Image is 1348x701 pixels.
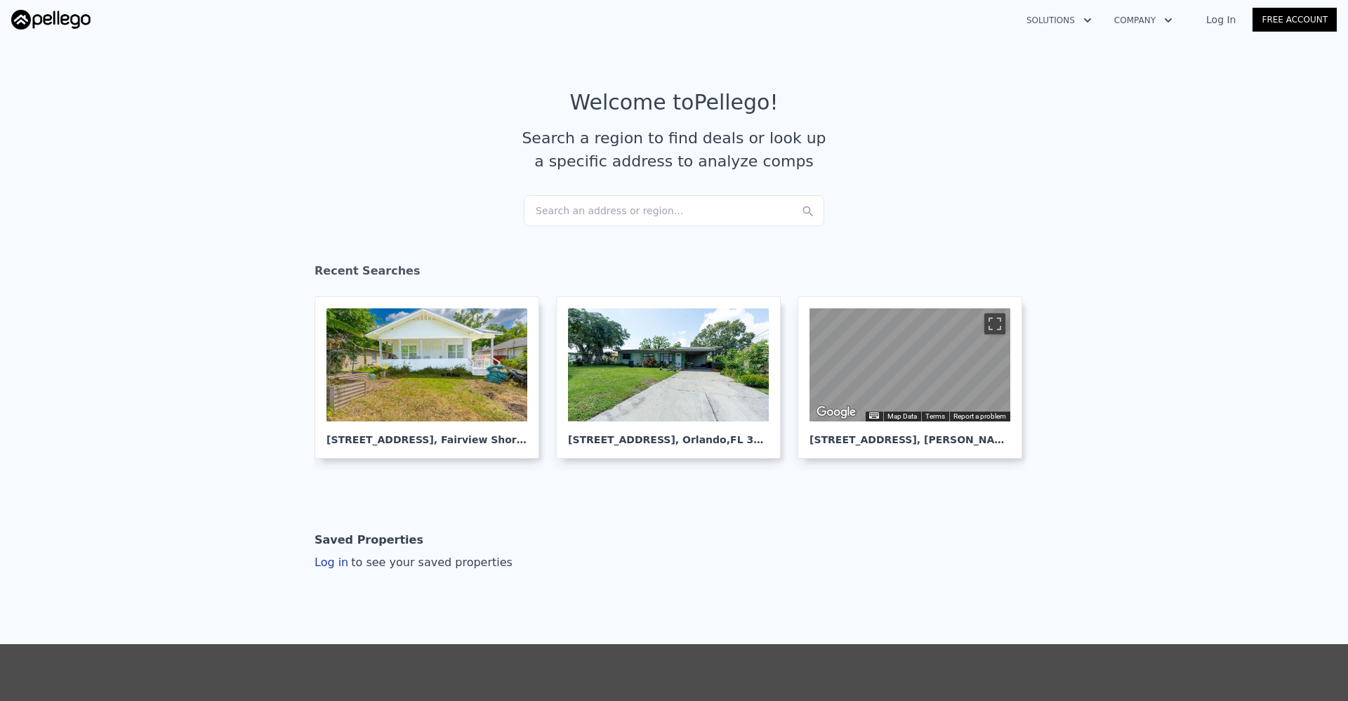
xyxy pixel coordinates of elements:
div: Street View [810,308,1010,421]
a: [STREET_ADDRESS], Orlando,FL 32808 [556,296,792,459]
div: [STREET_ADDRESS] , Fairview Shores [326,421,527,447]
div: Recent Searches [315,251,1033,296]
div: Saved Properties [315,526,423,554]
a: Terms [925,412,945,420]
a: Open this area in Google Maps (opens a new window) [813,403,859,421]
a: Report a problem [953,412,1006,420]
img: Google [813,403,859,421]
span: to see your saved properties [348,556,513,569]
button: Map Data [887,412,917,421]
div: [STREET_ADDRESS] , [PERSON_NAME] [810,421,1010,447]
div: Map [810,308,1010,421]
a: [STREET_ADDRESS], Fairview Shores [315,296,550,459]
a: Free Account [1253,8,1337,32]
button: Solutions [1015,8,1103,33]
a: Log In [1189,13,1253,27]
span: , FL 32808 [727,434,781,445]
div: Log in [315,554,513,571]
div: Search a region to find deals or look up a specific address to analyze comps [517,126,831,173]
button: Company [1103,8,1184,33]
a: Map [STREET_ADDRESS], [PERSON_NAME] [798,296,1033,459]
img: Pellego [11,10,91,30]
div: [STREET_ADDRESS] , Orlando [568,421,769,447]
div: Welcome to Pellego ! [570,90,779,115]
button: Toggle fullscreen view [984,313,1005,334]
div: Search an address or region... [524,195,824,226]
button: Keyboard shortcuts [869,412,879,419]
